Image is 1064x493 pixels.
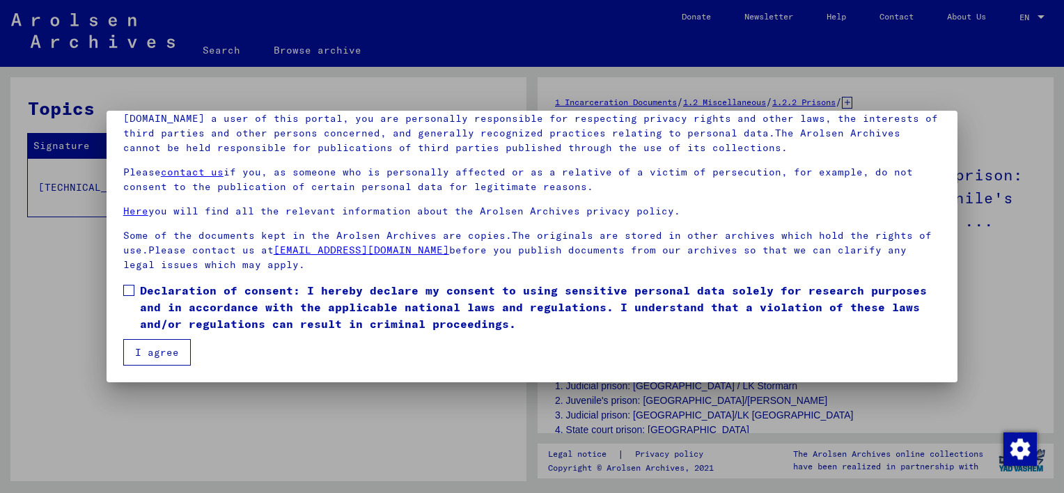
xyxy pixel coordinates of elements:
[123,165,941,194] p: Please if you, as someone who is personally affected or as a relative of a victim of persecution,...
[274,244,449,256] a: [EMAIL_ADDRESS][DOMAIN_NAME]
[1003,432,1037,466] img: Change consent
[123,228,941,272] p: Some of the documents kept in the Arolsen Archives are copies.The originals are stored in other a...
[140,282,941,332] span: Declaration of consent: I hereby declare my consent to using sensitive personal data solely for r...
[161,166,224,178] a: contact us
[123,97,941,155] p: Please note that this portal on victims of Nazi [MEDICAL_DATA] contains sensitive data on identif...
[123,339,191,366] button: I agree
[123,205,148,217] a: Here
[123,204,941,219] p: you will find all the relevant information about the Arolsen Archives privacy policy.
